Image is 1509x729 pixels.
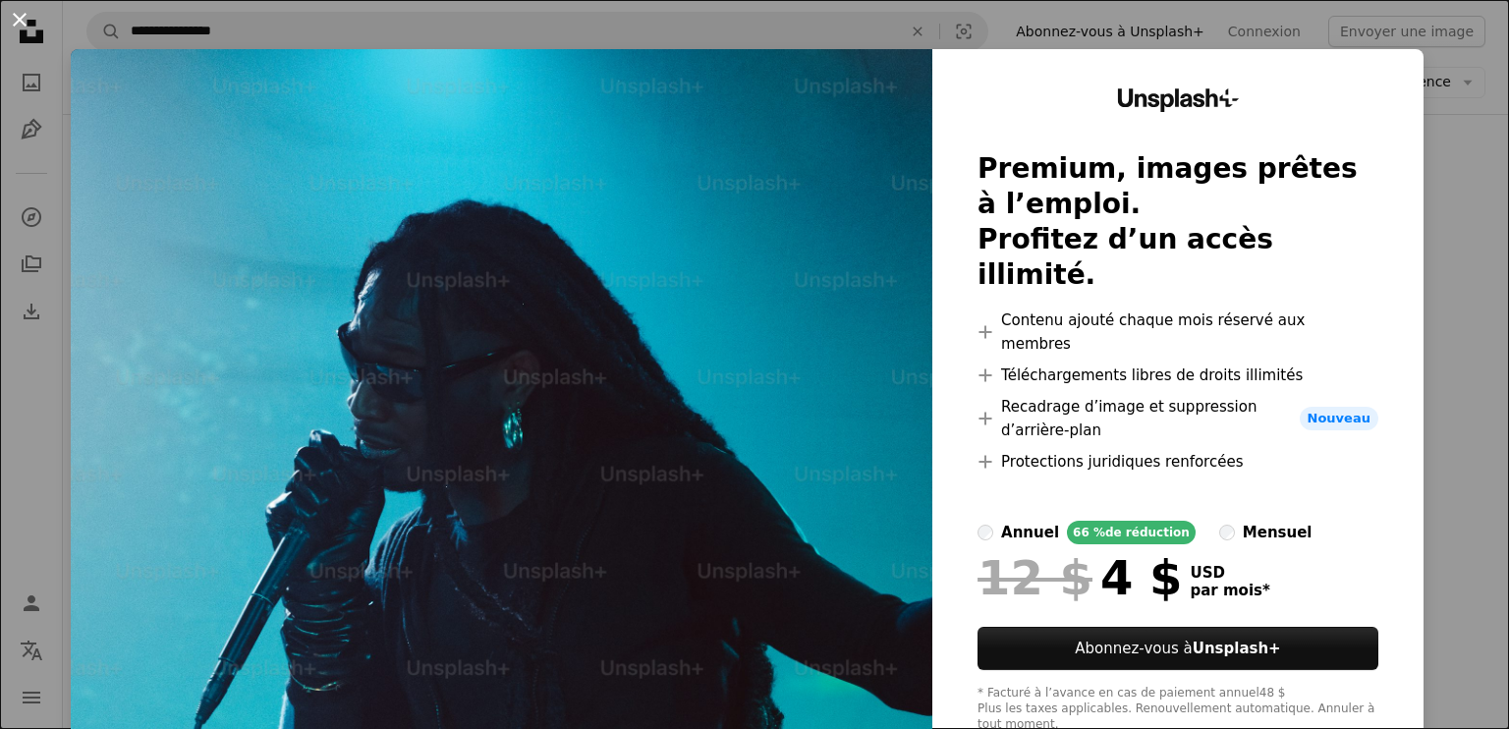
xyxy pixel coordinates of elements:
[978,552,1092,603] span: 12 $
[978,627,1378,670] button: Abonnez-vous àUnsplash+
[978,395,1378,442] li: Recadrage d’image et suppression d’arrière-plan
[978,450,1378,474] li: Protections juridiques renforcées
[1193,640,1281,657] strong: Unsplash+
[978,151,1378,293] h2: Premium, images prêtes à l’emploi. Profitez d’un accès illimité.
[1191,564,1270,582] span: USD
[978,525,993,540] input: annuel66 %de réduction
[1243,521,1313,544] div: mensuel
[1001,521,1059,544] div: annuel
[1191,582,1270,599] span: par mois *
[1300,407,1378,430] span: Nouveau
[1067,521,1196,544] div: 66 % de réduction
[978,308,1378,356] li: Contenu ajouté chaque mois réservé aux membres
[1219,525,1235,540] input: mensuel
[978,364,1378,387] li: Téléchargements libres de droits illimités
[978,552,1182,603] div: 4 $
